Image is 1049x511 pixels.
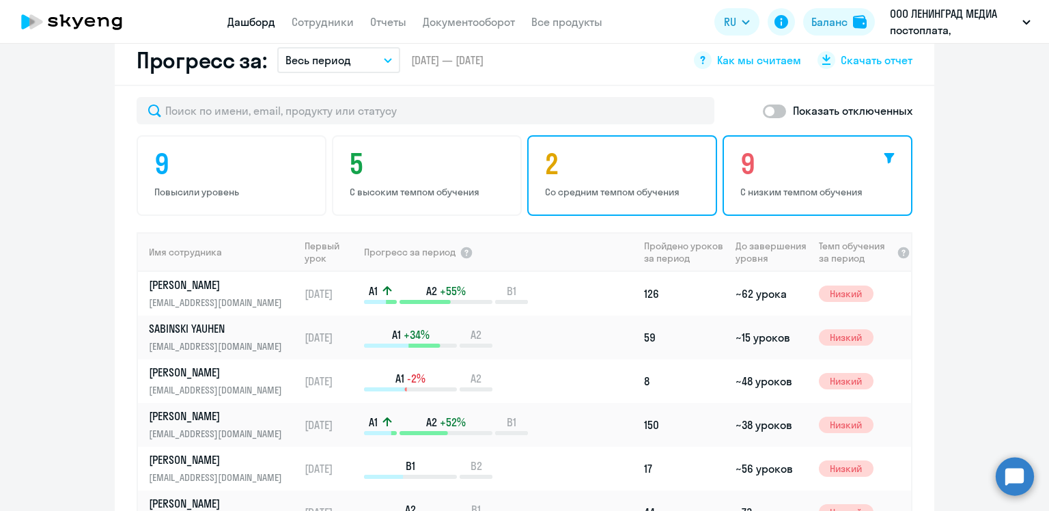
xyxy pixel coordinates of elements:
span: Низкий [819,373,873,389]
h4: 2 [545,148,703,180]
p: [EMAIL_ADDRESS][DOMAIN_NAME] [149,470,290,485]
td: ~38 уроков [730,403,813,447]
input: Поиск по имени, email, продукту или статусу [137,97,714,124]
a: Все продукты [531,15,602,29]
th: Имя сотрудника [138,232,299,272]
td: 17 [639,447,730,491]
span: [DATE] — [DATE] [411,53,484,68]
span: +55% [440,284,466,299]
td: ~15 уроков [730,316,813,359]
th: До завершения уровня [730,232,813,272]
button: ООО ЛЕНИНГРАД МЕДИА постоплата, [GEOGRAPHIC_DATA] МЕДИА, ООО [883,5,1037,38]
span: Низкий [819,286,873,302]
p: Повысили уровень [154,186,313,198]
span: Низкий [819,329,873,346]
td: 150 [639,403,730,447]
span: A2 [426,415,437,430]
td: ~62 урока [730,272,813,316]
a: Документооборот [423,15,515,29]
td: [DATE] [299,403,363,447]
p: Весь период [285,52,351,68]
span: Низкий [819,417,873,433]
a: Дашборд [227,15,275,29]
a: [PERSON_NAME][EMAIL_ADDRESS][DOMAIN_NAME] [149,452,298,485]
span: B2 [471,458,482,473]
span: Низкий [819,460,873,477]
span: -2% [407,371,425,386]
span: RU [724,14,736,30]
a: Отчеты [370,15,406,29]
a: [PERSON_NAME][EMAIL_ADDRESS][DOMAIN_NAME] [149,365,298,398]
td: 59 [639,316,730,359]
p: Показать отключенных [793,102,912,119]
span: A2 [471,327,481,342]
a: [PERSON_NAME][EMAIL_ADDRESS][DOMAIN_NAME] [149,277,298,310]
p: [PERSON_NAME] [149,496,290,511]
a: SABINSKI YAUHEN[EMAIL_ADDRESS][DOMAIN_NAME] [149,321,298,354]
h2: Прогресс за: [137,46,266,74]
span: A2 [426,284,437,299]
td: [DATE] [299,359,363,403]
td: 8 [639,359,730,403]
a: [PERSON_NAME][EMAIL_ADDRESS][DOMAIN_NAME] [149,409,298,441]
h4: 9 [154,148,313,180]
span: B1 [406,458,415,473]
p: [EMAIL_ADDRESS][DOMAIN_NAME] [149,426,290,441]
span: B1 [507,415,516,430]
th: Первый урок [299,232,363,272]
span: Темп обучения за период [819,240,893,264]
img: balance [853,15,867,29]
td: [DATE] [299,272,363,316]
p: [EMAIL_ADDRESS][DOMAIN_NAME] [149,383,290,398]
td: [DATE] [299,447,363,491]
p: Со средним темпом обучения [545,186,703,198]
p: С низким темпом обучения [740,186,899,198]
h4: 9 [740,148,899,180]
p: ООО ЛЕНИНГРАД МЕДИА постоплата, [GEOGRAPHIC_DATA] МЕДИА, ООО [890,5,1017,38]
td: 126 [639,272,730,316]
p: [PERSON_NAME] [149,452,290,467]
span: A1 [369,415,378,430]
span: A2 [471,371,481,386]
a: Сотрудники [292,15,354,29]
p: [PERSON_NAME] [149,365,290,380]
span: +34% [404,327,430,342]
span: A1 [369,284,378,299]
span: A1 [392,327,401,342]
p: [PERSON_NAME] [149,277,290,292]
button: Весь период [277,47,400,73]
h4: 5 [350,148,508,180]
td: ~48 уроков [730,359,813,403]
div: Баланс [811,14,848,30]
button: RU [714,8,759,36]
span: B1 [507,284,516,299]
th: Пройдено уроков за период [639,232,730,272]
span: Прогресс за период [364,246,456,258]
span: Скачать отчет [841,53,912,68]
td: [DATE] [299,316,363,359]
span: Как мы считаем [717,53,801,68]
p: [PERSON_NAME] [149,409,290,424]
p: SABINSKI YAUHEN [149,321,290,336]
p: [EMAIL_ADDRESS][DOMAIN_NAME] [149,295,290,310]
p: С высоким темпом обучения [350,186,508,198]
button: Балансbalance [803,8,875,36]
span: A1 [395,371,404,386]
td: ~56 уроков [730,447,813,491]
p: [EMAIL_ADDRESS][DOMAIN_NAME] [149,339,290,354]
span: +52% [440,415,466,430]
